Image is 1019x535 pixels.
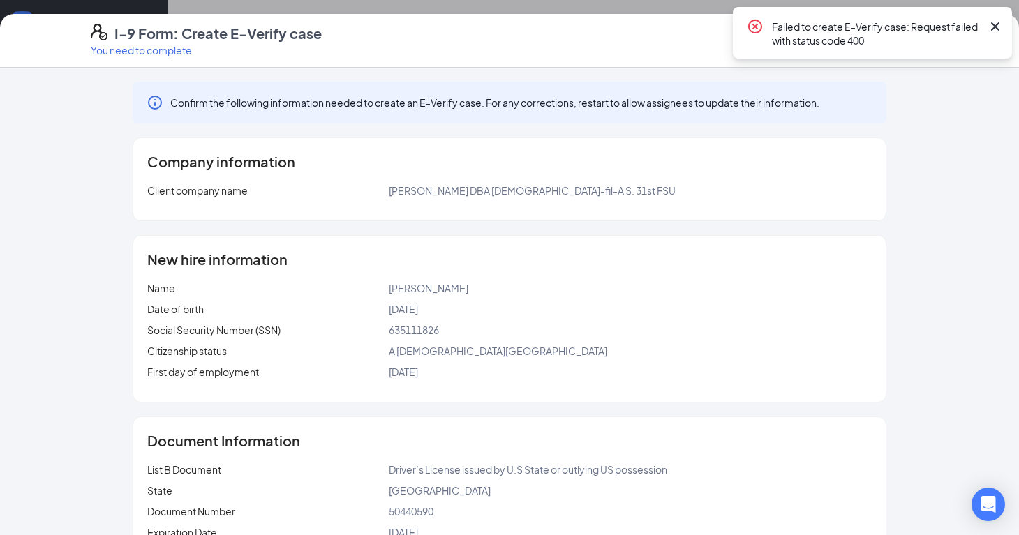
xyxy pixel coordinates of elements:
span: [DATE] [389,303,418,315]
span: [PERSON_NAME] [389,282,468,294]
span: Citizenship status [147,345,227,357]
span: Company information [147,155,295,169]
svg: Info [147,94,163,111]
span: A [DEMOGRAPHIC_DATA][GEOGRAPHIC_DATA] [389,345,607,357]
span: [GEOGRAPHIC_DATA] [389,484,491,497]
span: State [147,484,172,497]
span: 50440590 [389,505,433,518]
div: Failed to create E-Verify case: Request failed with status code 400 [772,18,981,47]
span: Date of birth [147,303,204,315]
p: You need to complete [91,43,322,57]
span: Driver’s License issued by U.S State or outlying US possession [389,463,667,476]
svg: FormI9EVerifyIcon [91,24,107,40]
span: [PERSON_NAME] DBA [DEMOGRAPHIC_DATA]-fil-A S. 31st FSU [389,184,676,197]
span: New hire information [147,253,288,266]
span: First day of employment [147,366,259,378]
span: Social Security Number (SSN) [147,324,281,336]
span: 635111826 [389,324,439,336]
span: Document Information [147,434,300,448]
div: Open Intercom Messenger [972,488,1005,521]
svg: CrossCircle [747,18,764,35]
span: Client company name [147,184,248,197]
span: Name [147,282,175,294]
span: Document Number [147,505,235,518]
span: [DATE] [389,366,418,378]
h4: I-9 Form: Create E-Verify case [114,24,322,43]
span: Confirm the following information needed to create an E-Verify case. For any corrections, restart... [170,96,819,110]
span: List B Document [147,463,221,476]
svg: Cross [987,18,1004,35]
